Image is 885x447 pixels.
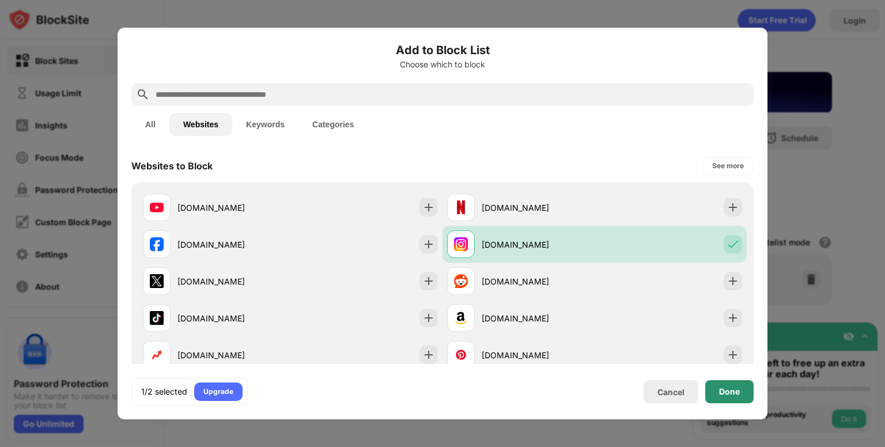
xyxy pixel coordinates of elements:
[482,275,595,287] div: [DOMAIN_NAME]
[131,160,213,172] div: Websites to Block
[177,238,290,251] div: [DOMAIN_NAME]
[150,348,164,362] img: favicons
[454,200,468,214] img: favicons
[719,387,740,396] div: Done
[712,160,744,172] div: See more
[177,312,290,324] div: [DOMAIN_NAME]
[131,41,754,59] h6: Add to Block List
[131,60,754,69] div: Choose which to block
[454,311,468,325] img: favicons
[136,88,150,101] img: search.svg
[482,238,595,251] div: [DOMAIN_NAME]
[169,113,232,136] button: Websites
[177,275,290,287] div: [DOMAIN_NAME]
[454,348,468,362] img: favicons
[150,200,164,214] img: favicons
[150,274,164,288] img: favicons
[203,386,233,397] div: Upgrade
[482,349,595,361] div: [DOMAIN_NAME]
[657,387,684,397] div: Cancel
[150,237,164,251] img: favicons
[298,113,368,136] button: Categories
[454,274,468,288] img: favicons
[131,113,169,136] button: All
[150,311,164,325] img: favicons
[232,113,298,136] button: Keywords
[454,237,468,251] img: favicons
[177,202,290,214] div: [DOMAIN_NAME]
[482,202,595,214] div: [DOMAIN_NAME]
[482,312,595,324] div: [DOMAIN_NAME]
[177,349,290,361] div: [DOMAIN_NAME]
[141,386,187,397] div: 1/2 selected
